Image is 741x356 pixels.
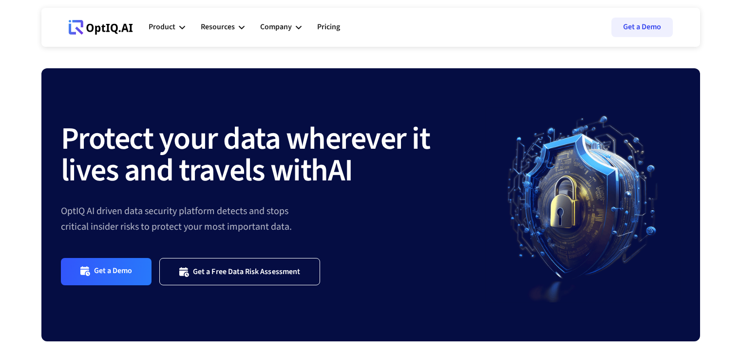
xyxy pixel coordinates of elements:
[69,13,133,42] a: Webflow Homepage
[611,18,673,37] a: Get a Demo
[193,267,300,277] div: Get a Free Data Risk Assessment
[61,258,152,285] a: Get a Demo
[159,258,320,285] a: Get a Free Data Risk Assessment
[201,20,235,34] div: Resources
[317,13,340,42] a: Pricing
[260,20,292,34] div: Company
[260,13,302,42] div: Company
[328,148,353,193] strong: AI
[94,266,133,277] div: Get a Demo
[149,20,175,34] div: Product
[201,13,245,42] div: Resources
[149,13,185,42] div: Product
[61,203,486,235] div: OptIQ AI driven data security platform detects and stops critical insider risks to protect your m...
[61,117,430,193] strong: Protect your data wherever it lives and travels with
